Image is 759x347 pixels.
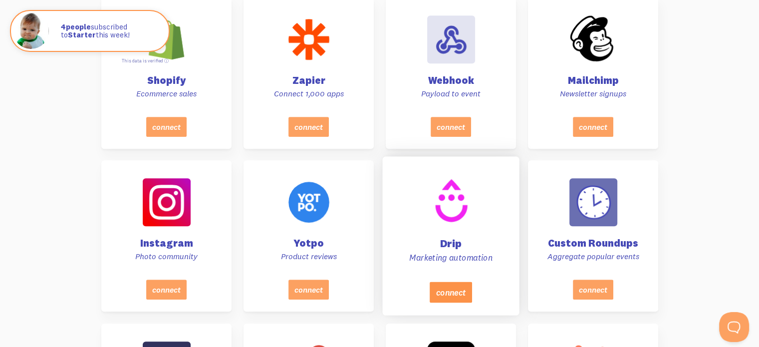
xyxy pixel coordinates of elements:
[113,88,220,99] p: Ecommerce sales
[540,75,646,85] h4: Mailchimp
[13,13,49,49] img: Fomo
[395,252,506,263] p: Marketing automation
[61,22,91,31] strong: people
[68,30,96,39] strong: Starter
[101,160,232,312] a: Instagram Photo community connect
[61,23,159,39] p: subscribed to this week!
[540,88,646,99] p: Newsletter signups
[288,280,329,300] button: connect
[382,157,519,316] a: Drip Marketing automation connect
[244,160,374,312] a: Yotpo Product reviews connect
[719,312,749,342] iframe: Help Scout Beacon - Open
[61,23,66,31] span: 4
[146,116,187,136] button: connect
[113,251,220,262] p: Photo community
[398,75,504,85] h4: Webhook
[540,238,646,248] h4: Custom Roundups
[255,251,362,262] p: Product reviews
[540,251,646,262] p: Aggregate popular events
[528,160,658,312] a: Custom Roundups Aggregate popular events connect
[288,116,329,136] button: connect
[113,75,220,85] h4: Shopify
[573,116,613,136] button: connect
[255,88,362,99] p: Connect 1,000 apps
[122,58,169,63] a: This data is verified ⓘ
[255,238,362,248] h4: Yotpo
[395,239,506,249] h4: Drip
[429,282,472,303] button: connect
[255,75,362,85] h4: Zapier
[573,280,613,300] button: connect
[146,280,187,300] button: connect
[113,238,220,248] h4: Instagram
[398,88,504,99] p: Payload to event
[431,116,471,136] button: connect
